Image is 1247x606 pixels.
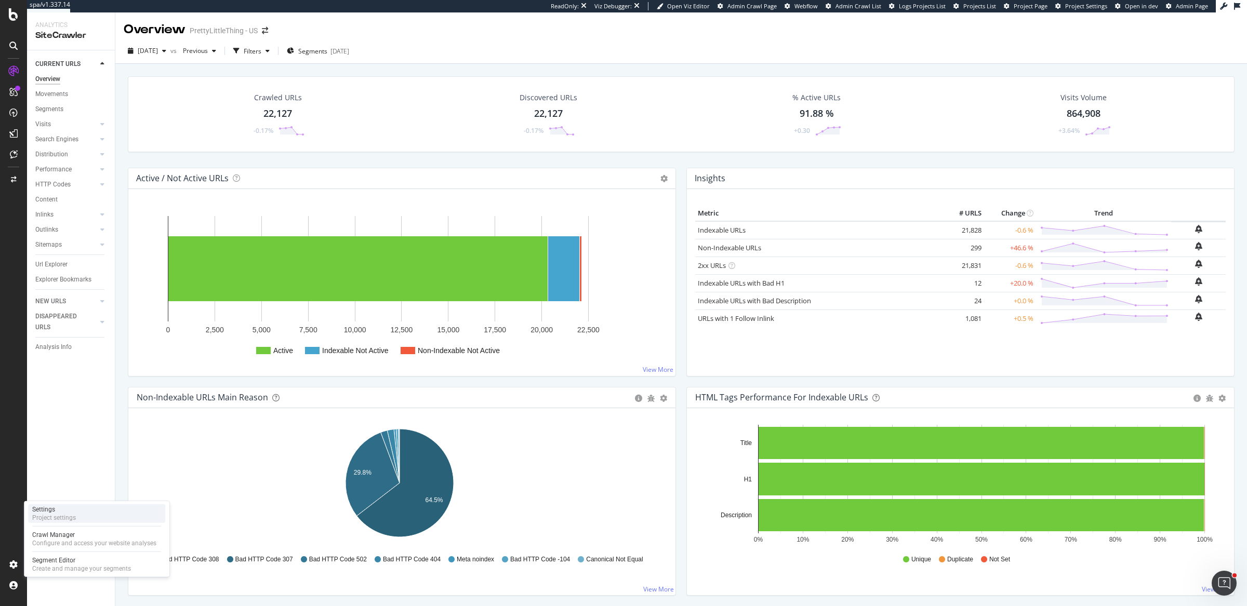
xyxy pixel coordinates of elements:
div: A chart. [137,206,662,368]
a: View More [643,585,674,594]
a: View More [643,365,673,374]
td: 1,081 [943,309,984,327]
text: 80% [1109,536,1122,543]
text: 90% [1154,536,1166,543]
div: Visits [35,119,51,130]
div: Outlinks [35,224,58,235]
td: +0.5 % [984,309,1036,327]
a: Segment EditorCreate and manage your segments [28,555,165,574]
div: CURRENT URLS [35,59,81,70]
text: 30% [886,536,898,543]
a: Webflow [785,2,818,10]
div: bell-plus [1195,225,1202,233]
text: 40% [931,536,943,543]
text: 5,000 [253,326,271,334]
div: gear [1218,395,1226,402]
div: -0.17% [254,126,273,135]
div: Url Explorer [35,259,68,270]
div: % Active URLs [792,92,841,103]
div: Segments [35,104,63,115]
text: 2,500 [206,326,224,334]
a: Crawl ManagerConfigure and access your website analyses [28,530,165,548]
div: Crawled URLs [254,92,302,103]
button: Filters [229,43,274,59]
div: Overview [35,74,60,85]
a: SettingsProject settings [28,504,165,523]
td: -0.6 % [984,221,1036,239]
div: Configure and access your website analyses [32,539,156,547]
span: Bad HTTP Code -104 [510,555,570,564]
th: Trend [1036,206,1171,221]
div: circle-info [1193,395,1201,402]
text: 10% [797,536,809,543]
div: ReadOnly: [551,2,579,10]
div: DISAPPEARED URLS [35,311,88,333]
h4: Active / Not Active URLs [136,171,229,185]
text: 17,500 [484,326,506,334]
div: Segment Editor [32,556,131,564]
text: 60% [1020,536,1032,543]
div: A chart. [137,425,662,545]
div: Create and manage your segments [32,564,131,573]
svg: A chart. [695,425,1221,545]
div: Performance [35,164,72,175]
div: +0.30 [794,126,810,135]
text: 0% [754,536,763,543]
a: Open in dev [1115,2,1158,10]
a: Analysis Info [35,342,108,353]
a: Search Engines [35,134,97,145]
span: Not Set [989,555,1010,564]
a: 2xx URLs [698,261,726,270]
a: URLs with 1 Follow Inlink [698,314,774,323]
a: Indexable URLs with Bad Description [698,296,811,305]
a: Visits [35,119,97,130]
iframe: Intercom live chat [1212,571,1237,596]
div: Search Engines [35,134,78,145]
div: Filters [244,47,261,56]
h4: Insights [695,171,725,185]
span: Open Viz Editor [667,2,710,10]
div: Visits Volume [1060,92,1107,103]
div: Analysis Info [35,342,72,353]
text: 70% [1065,536,1077,543]
div: HTML Tags Performance for Indexable URLs [695,392,868,402]
div: Settings [32,505,76,514]
div: bug [647,395,655,402]
th: Change [984,206,1036,221]
th: # URLS [943,206,984,221]
text: 100% [1197,536,1213,543]
text: H1 [744,476,752,483]
div: 22,127 [534,107,563,120]
a: Movements [35,89,108,100]
a: Admin Crawl Page [718,2,777,10]
a: Project Settings [1055,2,1107,10]
div: HTTP Codes [35,179,71,190]
a: Distribution [35,149,97,160]
a: CURRENT URLS [35,59,97,70]
div: 864,908 [1067,107,1100,120]
text: 29.8% [354,469,372,476]
div: bug [1206,395,1213,402]
text: Description [721,511,752,519]
i: Options [660,175,668,182]
text: 50% [975,536,988,543]
div: Content [35,194,58,205]
button: Segments[DATE] [283,43,353,59]
text: 20% [841,536,854,543]
td: 21,831 [943,257,984,274]
div: arrow-right-arrow-left [262,27,268,34]
a: Indexable URLs [698,225,746,235]
span: vs [170,46,179,55]
a: Sitemaps [35,239,97,250]
div: bell-plus [1195,295,1202,303]
div: [DATE] [330,47,349,56]
a: Content [35,194,108,205]
div: bell-plus [1195,260,1202,268]
a: Admin Crawl List [826,2,881,10]
td: +20.0 % [984,274,1036,292]
span: Previous [179,46,208,55]
button: [DATE] [124,43,170,59]
span: Project Settings [1065,2,1107,10]
span: Project Page [1014,2,1047,10]
a: Project Page [1004,2,1047,10]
